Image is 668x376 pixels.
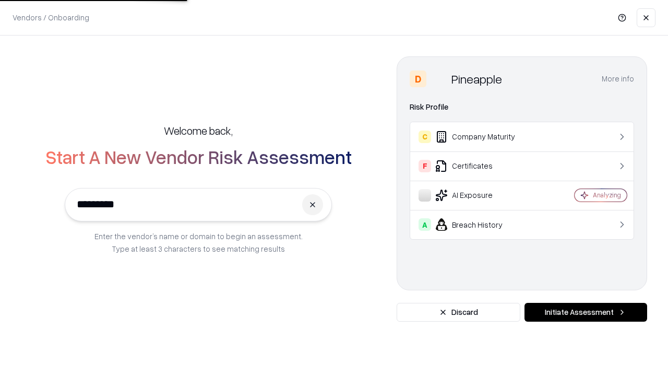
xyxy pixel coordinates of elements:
p: Vendors / Onboarding [13,12,89,23]
div: Company Maturity [419,131,543,143]
div: C [419,131,431,143]
div: Risk Profile [410,101,634,113]
button: Initiate Assessment [524,303,647,322]
p: Enter the vendor’s name or domain to begin an assessment. Type at least 3 characters to see match... [94,230,303,255]
div: F [419,160,431,172]
div: Breach History [419,218,543,231]
div: D [410,70,426,87]
img: Pineapple [431,70,447,87]
h5: Welcome back, [164,123,233,138]
button: Discard [397,303,520,322]
h2: Start A New Vendor Risk Assessment [45,146,352,167]
div: Analyzing [593,191,621,199]
div: AI Exposure [419,189,543,202]
div: Certificates [419,160,543,172]
div: Pineapple [451,70,502,87]
button: More info [602,69,634,88]
div: A [419,218,431,231]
